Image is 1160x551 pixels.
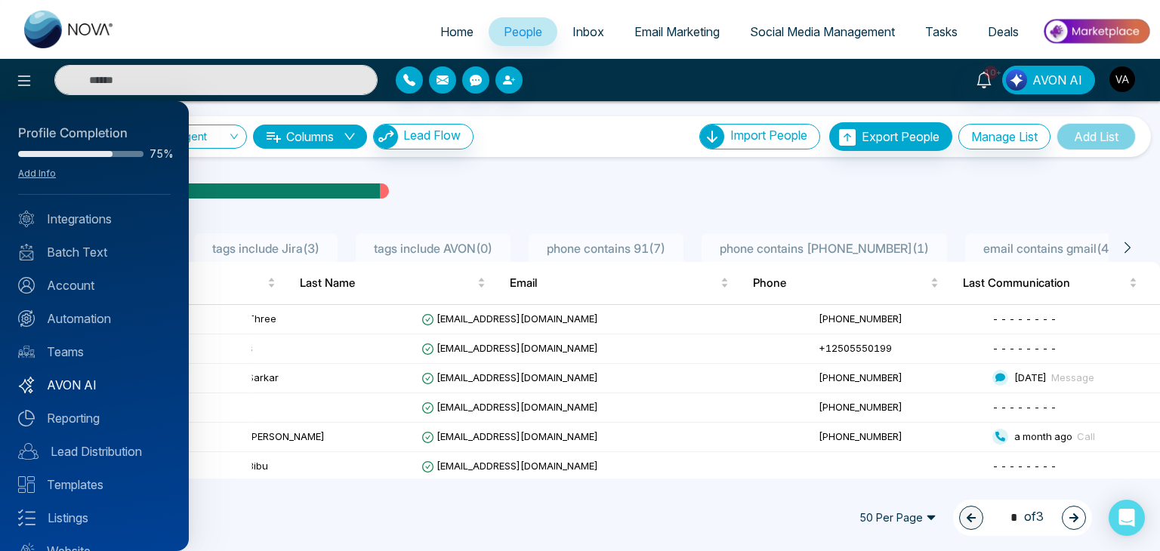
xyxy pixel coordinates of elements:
a: Templates [18,476,171,494]
img: Integrated.svg [18,211,35,227]
img: Reporting.svg [18,410,35,426]
img: Avon-AI.svg [18,377,35,393]
div: Open Intercom Messenger [1109,500,1145,536]
img: Templates.svg [18,476,35,493]
img: team.svg [18,343,35,360]
img: Automation.svg [18,310,35,327]
a: Automation [18,309,171,328]
a: Batch Text [18,243,171,261]
a: Reporting [18,409,171,427]
div: Profile Completion [18,124,171,143]
img: Lead-dist.svg [18,443,39,460]
img: batch_text_white.png [18,244,35,260]
a: Teams [18,343,171,361]
img: Account.svg [18,277,35,294]
a: Add Info [18,168,56,179]
a: AVON AI [18,376,171,394]
span: 75% [150,149,171,159]
a: Listings [18,509,171,527]
a: Account [18,276,171,294]
a: Lead Distribution [18,442,171,460]
a: Integrations [18,210,171,228]
img: Listings.svg [18,509,35,526]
